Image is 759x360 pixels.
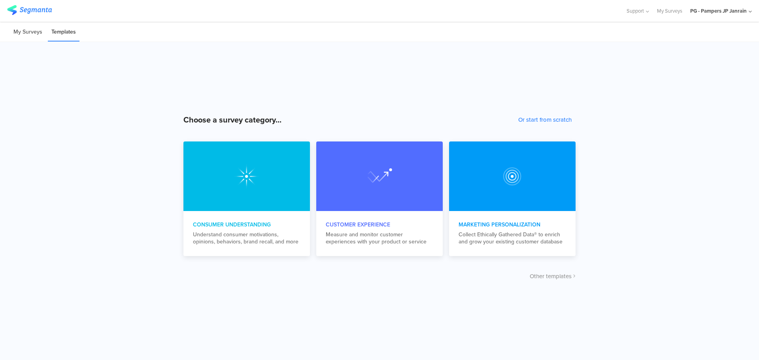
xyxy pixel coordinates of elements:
[518,115,572,124] button: Or start from scratch
[48,23,79,41] li: Templates
[193,231,300,245] div: Understand consumer motivations, opinions, behaviors, brand recall, and more
[7,5,52,15] img: segmanta logo
[530,272,572,281] span: Other templates
[690,7,747,15] div: PG - Pampers JP Janrain
[326,231,433,245] div: Measure and monitor customer experiences with your product or service
[459,231,566,245] div: Collect Ethically Gathered Data® to enrich and grow your existing customer database
[459,221,566,229] div: Marketing Personalization
[10,23,46,41] li: My Surveys
[627,7,644,15] span: Support
[234,164,259,189] img: consumer_understanding.svg
[183,114,281,126] div: Choose a survey category...
[193,221,300,229] div: Consumer Understanding
[367,164,392,189] img: marketing_personalization.svg
[500,164,525,189] img: customer_experience.svg
[326,221,433,229] div: Customer Experience
[530,272,576,281] button: Other templates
